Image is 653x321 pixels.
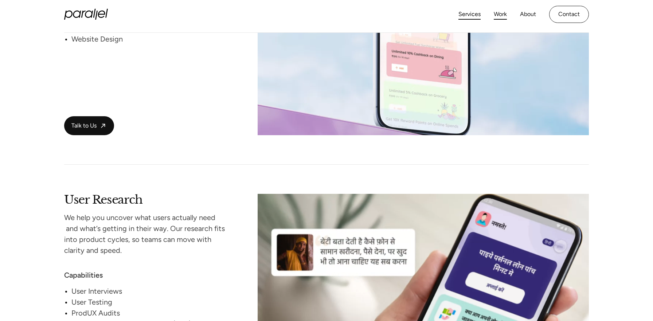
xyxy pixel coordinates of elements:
[71,297,230,308] div: User Testing
[71,34,230,44] div: Website Design
[458,9,481,20] a: Services
[71,308,230,318] div: ProdUX Audits
[71,122,97,130] span: Talk to Us
[520,9,536,20] a: About
[64,116,114,136] a: Talk to Us
[549,6,589,23] a: Contact
[71,286,230,297] div: User Interviews
[64,212,230,256] div: We help you uncover what users actually need and what’s getting in their way. Our research fits i...
[64,270,230,281] div: Capabilities
[494,9,507,20] a: Work
[64,9,108,20] a: home
[64,194,230,204] h2: User Research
